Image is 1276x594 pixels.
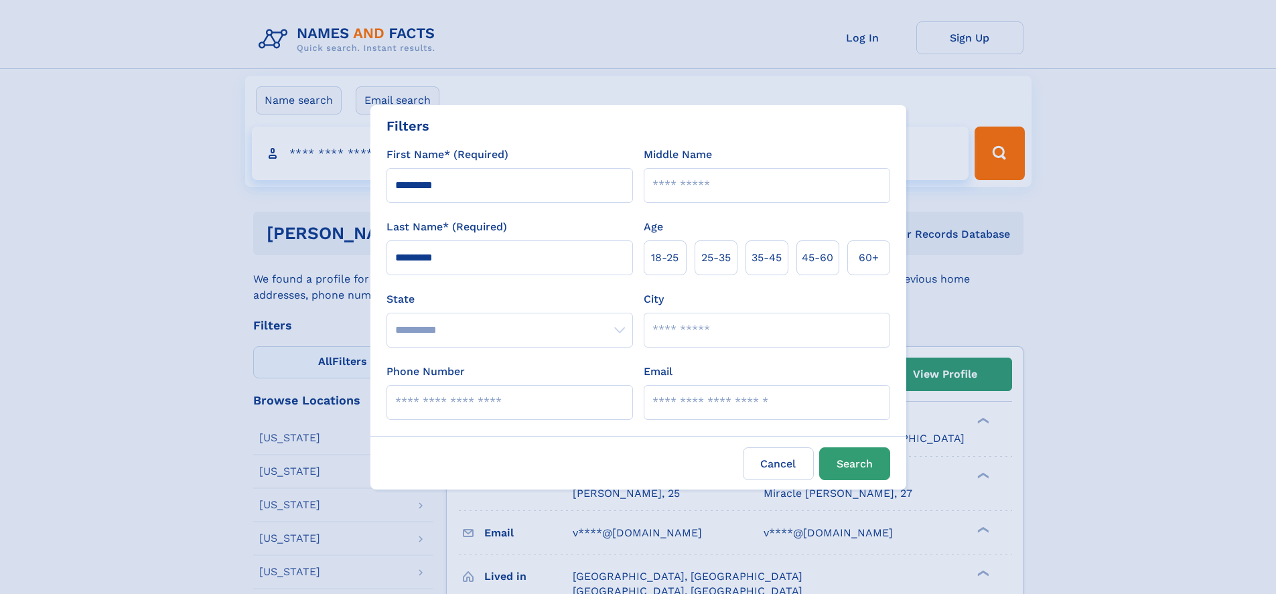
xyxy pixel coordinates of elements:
span: 60+ [859,250,879,266]
label: Phone Number [386,364,465,380]
span: 18‑25 [651,250,679,266]
label: Middle Name [644,147,712,163]
button: Search [819,447,890,480]
span: 35‑45 [752,250,782,266]
label: Email [644,364,672,380]
label: Last Name* (Required) [386,219,507,235]
label: Age [644,219,663,235]
label: First Name* (Required) [386,147,508,163]
span: 25‑35 [701,250,731,266]
label: City [644,291,664,307]
label: Cancel [743,447,814,480]
label: State [386,291,633,307]
span: 45‑60 [802,250,833,266]
div: Filters [386,116,429,136]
